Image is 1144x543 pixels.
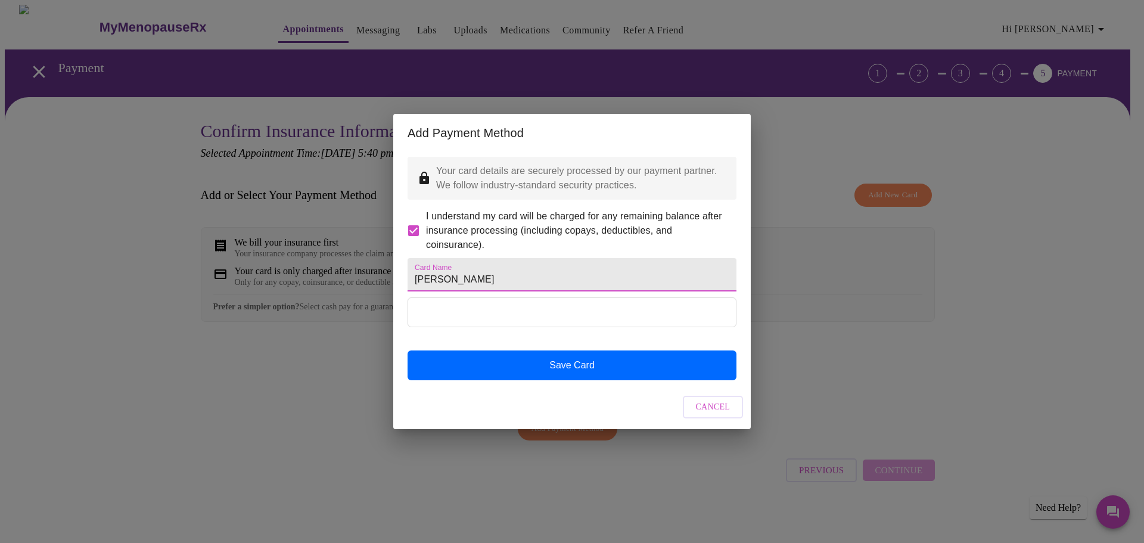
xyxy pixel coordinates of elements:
[696,400,730,415] span: Cancel
[426,209,727,252] span: I understand my card will be charged for any remaining balance after insurance processing (includ...
[683,396,744,419] button: Cancel
[436,164,727,193] p: Your card details are securely processed by our payment partner. We follow industry-standard secu...
[408,123,736,142] h2: Add Payment Method
[408,350,736,380] button: Save Card
[408,298,736,327] iframe: Secure Credit Card Form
